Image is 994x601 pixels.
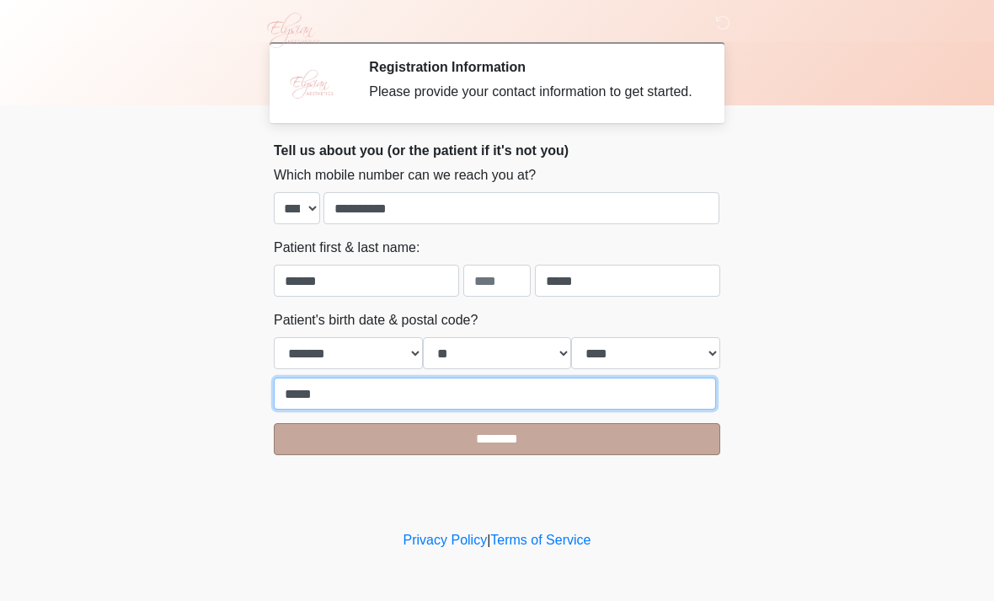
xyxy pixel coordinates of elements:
h2: Registration Information [369,59,695,75]
img: Agent Avatar [286,59,337,110]
label: Patient's birth date & postal code? [274,310,478,330]
img: Elysian Aesthetics Logo [257,13,328,48]
label: Patient first & last name: [274,238,420,258]
a: Privacy Policy [403,533,488,547]
div: Please provide your contact information to get started. [369,82,695,102]
label: Which mobile number can we reach you at? [274,165,536,185]
a: | [487,533,490,547]
a: Terms of Service [490,533,591,547]
h2: Tell us about you (or the patient if it's not you) [274,142,720,158]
